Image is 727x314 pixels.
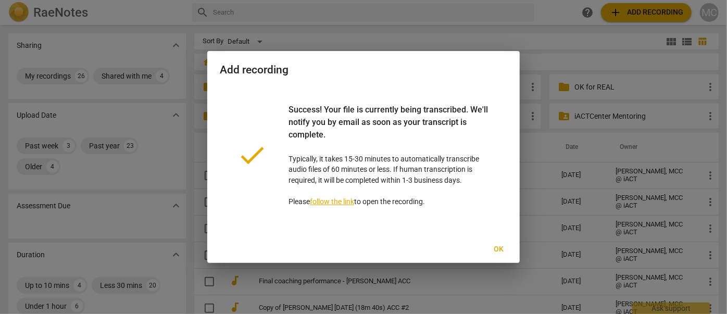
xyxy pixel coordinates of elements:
a: follow the link [310,197,354,206]
button: Ok [482,240,516,259]
span: Ok [491,244,507,255]
span: done [236,140,268,171]
h2: Add recording [220,64,507,77]
div: Success! Your file is currently being transcribed. We'll notify you by email as soon as your tran... [289,104,491,154]
p: Typically, it takes 15-30 minutes to automatically transcribe audio files of 60 minutes or less. ... [289,104,491,207]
